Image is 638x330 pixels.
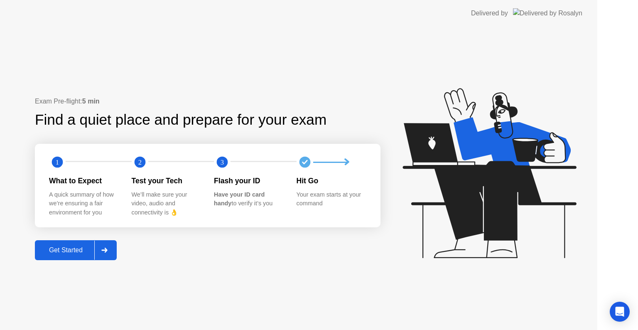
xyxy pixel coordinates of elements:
[132,175,201,186] div: Test your Tech
[49,190,118,217] div: A quick summary of how we’re ensuring a fair environment for you
[37,246,94,254] div: Get Started
[513,8,582,18] img: Delivered by Rosalyn
[221,158,224,166] text: 3
[214,190,283,208] div: to verify it’s you
[82,98,100,105] b: 5 min
[471,8,508,18] div: Delivered by
[138,158,141,166] text: 2
[214,175,283,186] div: Flash your ID
[35,96,380,106] div: Exam Pre-flight:
[297,175,366,186] div: Hit Go
[297,190,366,208] div: Your exam starts at your command
[35,240,117,260] button: Get Started
[214,191,265,207] b: Have your ID card handy
[35,109,328,131] div: Find a quiet place and prepare for your exam
[132,190,201,217] div: We’ll make sure your video, audio and connectivity is 👌
[49,175,118,186] div: What to Expect
[610,302,630,322] div: Open Intercom Messenger
[56,158,59,166] text: 1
